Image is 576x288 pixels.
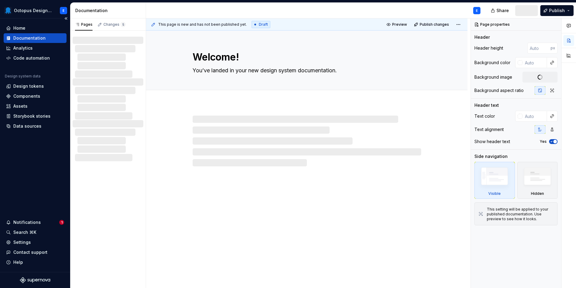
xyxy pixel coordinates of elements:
div: Octopus Design System [14,8,53,14]
div: Header [474,34,490,40]
div: Side navigation [474,153,508,159]
div: Notifications [13,219,41,225]
span: 5 [121,22,125,27]
div: Documentation [75,8,143,14]
div: Help [13,259,23,265]
div: Header text [474,102,499,108]
input: Auto [522,111,547,122]
div: Storybook stories [13,113,50,119]
span: Publish [549,8,565,14]
button: Preview [385,20,410,29]
img: fcf53608-4560-46b3-9ec6-dbe177120620.png [4,7,11,14]
a: Documentation [4,33,67,43]
div: Contact support [13,249,47,255]
div: Settings [13,239,31,245]
a: Analytics [4,43,67,53]
textarea: You’ve landed in your new design system documentation. [191,66,420,75]
div: Show header text [474,139,510,145]
div: Background image [474,74,512,80]
button: Collapse sidebar [62,14,70,23]
div: E [63,8,64,13]
div: Documentation [13,35,46,41]
div: Pages [75,22,93,27]
div: Hidden [517,162,558,199]
div: Components [13,93,40,99]
div: Background aspect ratio [474,87,524,93]
div: E [476,8,478,13]
span: Preview [392,22,407,27]
span: This page is new and has not been published yet. [158,22,247,27]
div: Analytics [13,45,33,51]
div: This setting will be applied to your published documentation. Use preview to see how it looks. [487,207,554,221]
a: Storybook stories [4,111,67,121]
div: Search ⌘K [13,229,36,235]
button: Publish changes [412,20,452,29]
textarea: Welcome! [191,50,420,64]
div: Code automation [13,55,50,61]
span: Share [496,8,509,14]
a: Data sources [4,121,67,131]
a: Components [4,91,67,101]
button: Help [4,257,67,267]
div: Assets [13,103,28,109]
svg: Supernova Logo [20,277,50,283]
div: Hidden [531,191,544,196]
div: Data sources [13,123,41,129]
a: Design tokens [4,81,67,91]
span: Publish changes [420,22,449,27]
div: Background color [474,60,510,66]
a: Settings [4,237,67,247]
div: Visible [488,191,501,196]
div: Text color [474,113,495,119]
a: Home [4,23,67,33]
a: Code automation [4,53,67,63]
span: 1 [59,220,64,225]
p: px [551,46,555,51]
div: Design system data [5,74,41,79]
button: Search ⌘K [4,227,67,237]
div: Visible [474,162,515,199]
input: Auto [522,57,547,68]
div: Changes [103,22,125,27]
button: Notifications1 [4,218,67,227]
button: Contact support [4,247,67,257]
label: Yes [540,139,547,144]
span: Draft [259,22,268,27]
input: Auto [527,43,551,54]
div: Header height [474,45,503,51]
a: Assets [4,101,67,111]
button: Share [488,5,513,16]
div: Design tokens [13,83,44,89]
button: Octopus Design SystemE [1,4,69,17]
div: Text alignment [474,126,504,133]
div: Home [13,25,25,31]
button: Publish [540,5,574,16]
